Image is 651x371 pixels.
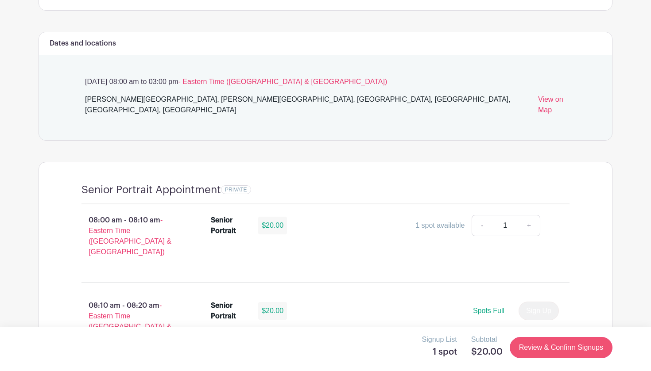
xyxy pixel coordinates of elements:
[472,215,492,236] a: -
[67,211,197,261] p: 08:00 am - 08:10 am
[225,187,247,193] span: PRIVATE
[471,347,503,357] h5: $20.00
[50,39,116,48] h6: Dates and locations
[211,215,248,236] div: Senior Portrait
[81,184,221,196] h4: Senior Portrait Appointment
[471,334,503,345] p: Subtotal
[258,302,287,320] div: $20.00
[415,220,465,231] div: 1 spot available
[85,94,531,119] div: [PERSON_NAME][GEOGRAPHIC_DATA], [PERSON_NAME][GEOGRAPHIC_DATA], [GEOGRAPHIC_DATA], [GEOGRAPHIC_DA...
[538,94,570,119] a: View on Map
[473,307,504,314] span: Spots Full
[81,76,570,87] p: [DATE] 08:00 am to 03:00 pm
[211,300,248,321] div: Senior Portrait
[422,334,457,345] p: Signup List
[67,297,197,346] p: 08:10 am - 08:20 am
[422,347,457,357] h5: 1 spot
[89,216,171,256] span: - Eastern Time ([GEOGRAPHIC_DATA] & [GEOGRAPHIC_DATA])
[518,215,540,236] a: +
[178,78,387,85] span: - Eastern Time ([GEOGRAPHIC_DATA] & [GEOGRAPHIC_DATA])
[258,217,287,234] div: $20.00
[510,337,612,358] a: Review & Confirm Signups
